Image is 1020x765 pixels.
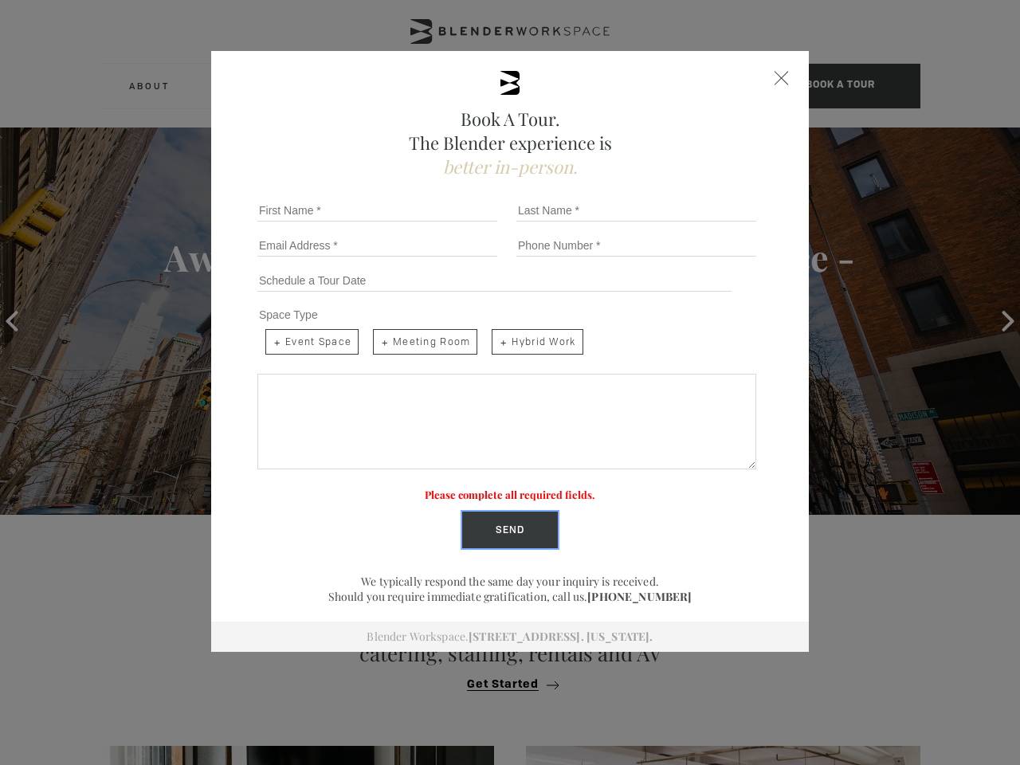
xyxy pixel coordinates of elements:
[516,199,756,222] input: Last Name *
[211,622,809,652] div: Blender Workspace.
[257,234,497,257] input: Email Address *
[373,329,477,355] span: Meeting Room
[259,308,318,321] span: Space Type
[251,107,769,178] h2: Book A Tour. The Blender experience is
[775,71,789,85] div: Close form
[462,512,558,548] input: Send
[425,488,595,501] label: Please complete all required fields.
[257,269,732,292] input: Schedule a Tour Date
[443,155,578,178] span: better in-person.
[469,629,653,644] a: [STREET_ADDRESS]. [US_STATE].
[516,234,756,257] input: Phone Number *
[251,574,769,589] p: We typically respond the same day your inquiry is received.
[257,199,497,222] input: First Name *
[587,589,692,604] a: [PHONE_NUMBER]
[492,329,583,355] span: Hybrid Work
[265,329,359,355] span: Event Space
[251,589,769,604] p: Should you require immediate gratification, call us.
